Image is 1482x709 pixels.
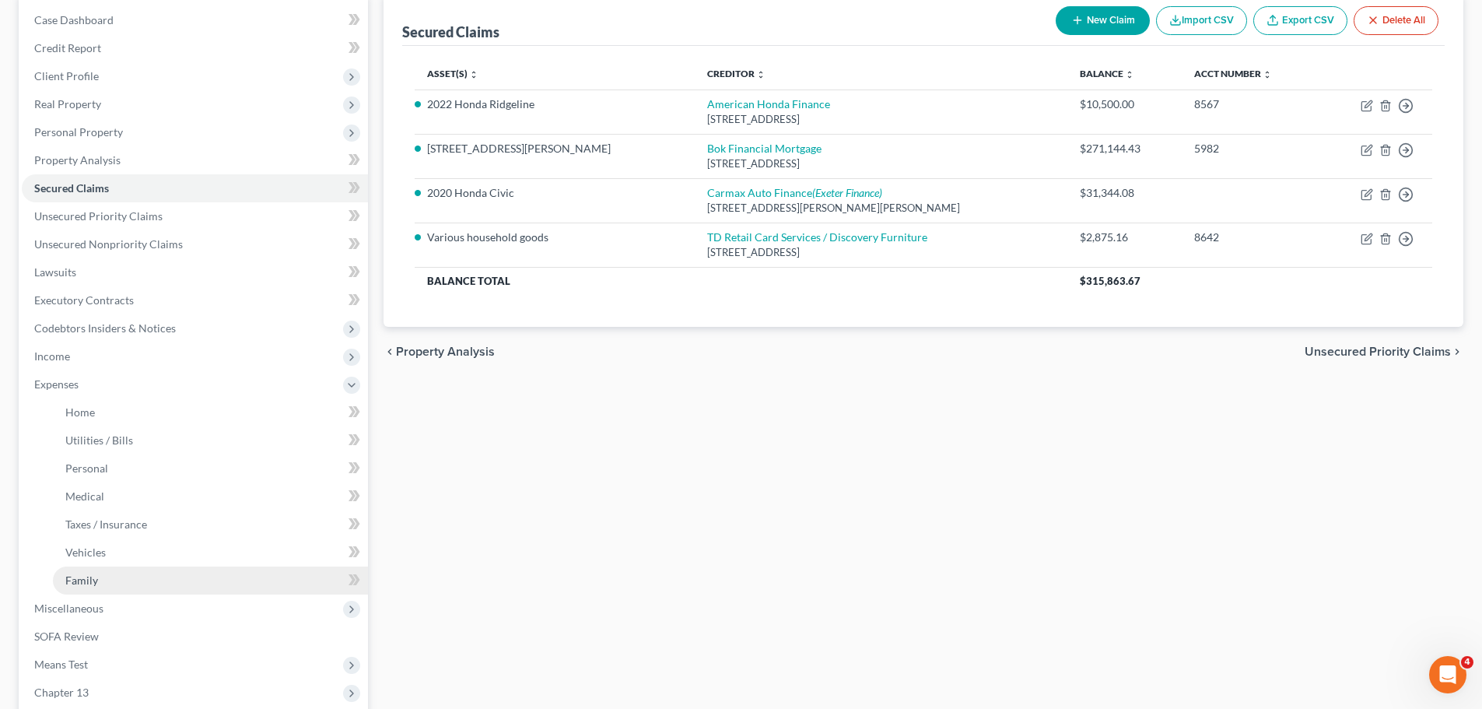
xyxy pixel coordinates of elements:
a: SOFA Review [22,623,368,651]
span: Property Analysis [34,153,121,167]
a: Creditor unfold_more [707,68,766,79]
li: 2020 Honda Civic [427,185,681,201]
a: Asset(s) unfold_more [427,68,478,79]
iframe: Intercom live chat [1429,656,1466,693]
span: Miscellaneous [34,602,103,615]
li: [STREET_ADDRESS][PERSON_NAME] [427,141,681,156]
a: Secured Claims [22,174,368,202]
span: Means Test [34,658,88,671]
a: Executory Contracts [22,286,368,314]
i: unfold_more [1263,70,1272,79]
span: Unsecured Priority Claims [1305,346,1451,358]
div: $31,344.08 [1080,185,1170,201]
a: Acct Number unfold_more [1194,68,1272,79]
li: Various household goods [427,230,681,245]
div: 8567 [1194,97,1307,112]
span: Unsecured Priority Claims [34,209,163,223]
a: Taxes / Insurance [53,511,368,539]
a: Bok Financial Mortgage [707,142,822,155]
a: American Honda Finance [707,97,830,111]
a: Unsecured Nonpriority Claims [22,230,368,258]
a: Utilities / Bills [53,426,368,455]
button: chevron_left Property Analysis [384,346,495,358]
span: 4 [1461,656,1473,669]
a: Home [53,398,368,426]
a: Lawsuits [22,258,368,286]
a: Property Analysis [22,146,368,174]
button: Import CSV [1156,6,1247,35]
i: (Exeter Finance) [812,186,882,199]
button: Unsecured Priority Claims chevron_right [1305,346,1463,358]
a: Personal [53,455,368,483]
span: SOFA Review [34,630,99,643]
span: Unsecured Nonpriority Claims [34,237,183,251]
div: [STREET_ADDRESS][PERSON_NAME][PERSON_NAME] [707,201,1055,216]
span: Secured Claims [34,181,109,195]
a: TD Retail Card Services / Discovery Furniture [707,230,927,244]
button: Delete All [1354,6,1438,35]
span: Lawsuits [34,265,76,279]
div: [STREET_ADDRESS] [707,245,1055,260]
a: Medical [53,483,368,511]
div: $10,500.00 [1080,97,1170,112]
button: New Claim [1056,6,1150,35]
a: Balance unfold_more [1080,68,1134,79]
span: $315,863.67 [1080,275,1140,287]
i: unfold_more [756,70,766,79]
th: Balance Total [415,267,1067,295]
a: Carmax Auto Finance(Exeter Finance) [707,186,882,199]
span: Family [65,574,98,587]
i: chevron_left [384,346,396,358]
div: 8642 [1194,230,1307,245]
div: [STREET_ADDRESS] [707,112,1055,127]
span: Home [65,405,95,419]
a: Vehicles [53,539,368,567]
span: Executory Contracts [34,293,134,307]
span: Personal Property [34,125,123,139]
span: Vehicles [65,546,106,559]
span: Taxes / Insurance [65,518,147,531]
span: Codebtors Insiders & Notices [34,321,176,335]
span: Medical [65,490,104,503]
div: [STREET_ADDRESS] [707,156,1055,171]
span: Expenses [34,377,79,391]
i: chevron_right [1451,346,1463,358]
i: unfold_more [469,70,478,79]
span: Case Dashboard [34,13,114,26]
div: $271,144.43 [1080,141,1170,156]
span: Income [34,349,70,363]
span: Personal [65,462,108,475]
a: Unsecured Priority Claims [22,202,368,230]
div: $2,875.16 [1080,230,1170,245]
span: Utilities / Bills [65,433,133,447]
a: Export CSV [1253,6,1347,35]
div: Secured Claims [402,23,499,41]
span: Credit Report [34,41,101,54]
a: Case Dashboard [22,6,368,34]
li: 2022 Honda Ridgeline [427,97,681,112]
a: Credit Report [22,34,368,62]
span: Chapter 13 [34,686,89,699]
span: Real Property [34,97,101,111]
div: 5982 [1194,141,1307,156]
span: Client Profile [34,69,99,82]
a: Family [53,567,368,595]
i: unfold_more [1125,70,1134,79]
span: Property Analysis [396,346,495,358]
